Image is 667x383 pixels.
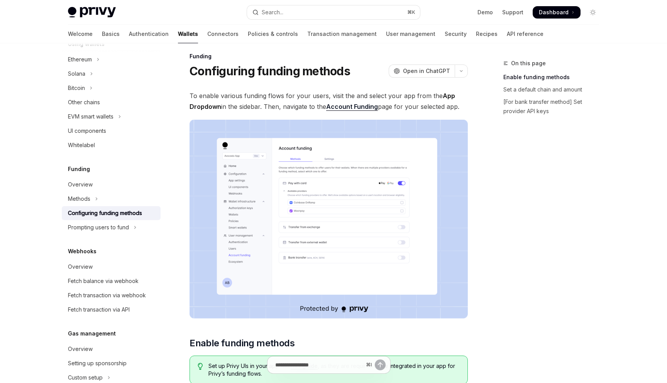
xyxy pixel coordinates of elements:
[190,120,468,319] img: Fundingupdate PNG
[207,25,239,43] a: Connectors
[62,53,161,66] button: Toggle Ethereum section
[511,59,546,68] span: On this page
[326,103,378,111] a: Account Funding
[62,124,161,138] a: UI components
[68,194,90,203] div: Methods
[68,83,85,93] div: Bitcoin
[68,69,85,78] div: Solana
[68,180,93,189] div: Overview
[68,291,146,300] div: Fetch transaction via webhook
[477,8,493,16] a: Demo
[68,247,96,256] h5: Webhooks
[62,356,161,370] a: Setting up sponsorship
[389,64,455,78] button: Open in ChatGPT
[190,53,468,60] div: Funding
[307,25,377,43] a: Transaction management
[68,329,116,338] h5: Gas management
[68,223,129,232] div: Prompting users to fund
[62,303,161,317] a: Fetch transaction via API
[68,25,93,43] a: Welcome
[503,83,605,96] a: Set a default chain and amount
[445,25,467,43] a: Security
[62,81,161,95] button: Toggle Bitcoin section
[62,192,161,206] button: Toggle Methods section
[407,9,415,15] span: ⌘ K
[275,356,363,373] input: Ask a question...
[375,359,386,370] button: Send message
[502,8,523,16] a: Support
[62,138,161,152] a: Whitelabel
[68,208,142,218] div: Configuring funding methods
[403,67,450,75] span: Open in ChatGPT
[68,164,90,174] h5: Funding
[68,98,100,107] div: Other chains
[68,55,92,64] div: Ethereum
[68,262,93,271] div: Overview
[247,5,420,19] button: Open search
[386,25,435,43] a: User management
[62,178,161,191] a: Overview
[190,90,468,112] span: To enable various funding flows for your users, visit the and select your app from the in the sid...
[68,373,103,382] div: Custom setup
[178,25,198,43] a: Wallets
[62,95,161,109] a: Other chains
[62,274,161,288] a: Fetch balance via webhook
[262,8,283,17] div: Search...
[539,8,569,16] span: Dashboard
[68,112,113,121] div: EVM smart wallets
[190,64,350,78] h1: Configuring funding methods
[102,25,120,43] a: Basics
[62,342,161,356] a: Overview
[62,288,161,302] a: Fetch transaction via webhook
[476,25,498,43] a: Recipes
[587,6,599,19] button: Toggle dark mode
[533,6,581,19] a: Dashboard
[507,25,543,43] a: API reference
[503,96,605,117] a: [For bank transfer method] Set provider API keys
[190,337,295,349] span: Enable funding methods
[68,141,95,150] div: Whitelabel
[68,344,93,354] div: Overview
[62,67,161,81] button: Toggle Solana section
[248,25,298,43] a: Policies & controls
[68,126,106,136] div: UI components
[62,220,161,234] button: Toggle Prompting users to fund section
[68,305,130,314] div: Fetch transaction via API
[68,7,116,18] img: light logo
[68,276,139,286] div: Fetch balance via webhook
[129,25,169,43] a: Authentication
[503,71,605,83] a: Enable funding methods
[62,110,161,124] button: Toggle EVM smart wallets section
[62,260,161,274] a: Overview
[68,359,127,368] div: Setting up sponsorship
[62,206,161,220] a: Configuring funding methods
